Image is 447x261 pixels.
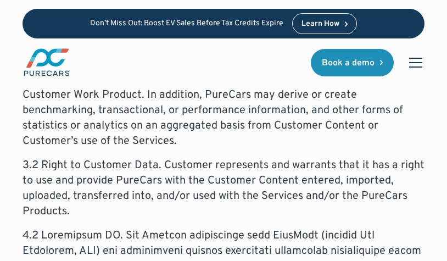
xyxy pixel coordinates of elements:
[292,13,357,34] a: Learn How
[23,47,71,77] img: purecars logo
[311,49,394,76] a: Book a demo
[90,19,283,29] p: Don’t Miss Out: Boost EV Sales Before Tax Credits Expire
[301,20,339,28] div: Learn How
[23,158,425,219] p: 3.2 Right to Customer Data. Customer represents and warrants that it has a right to use and provi...
[403,49,424,76] div: menu
[23,47,71,77] a: main
[322,59,375,68] div: Book a demo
